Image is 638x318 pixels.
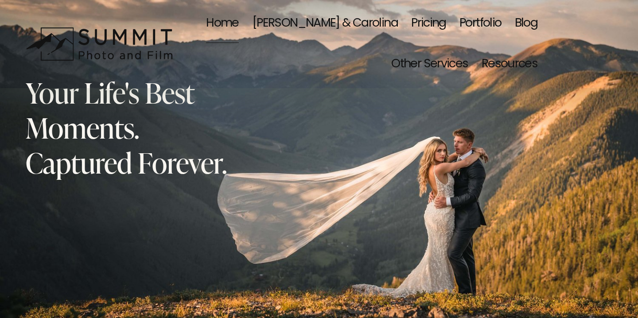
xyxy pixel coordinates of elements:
[515,3,538,44] a: Blog
[391,45,468,84] span: Other Services
[252,3,398,44] a: [PERSON_NAME] & Carolina
[411,3,446,44] a: Pricing
[206,3,239,44] a: Home
[26,75,243,179] h2: Your Life's Best Moments. Captured Forever.
[391,44,468,85] a: folder dropdown
[26,27,179,61] img: Summit Photo and Film
[482,45,537,84] span: Resources
[482,44,537,85] a: folder dropdown
[459,3,501,44] a: Portfolio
